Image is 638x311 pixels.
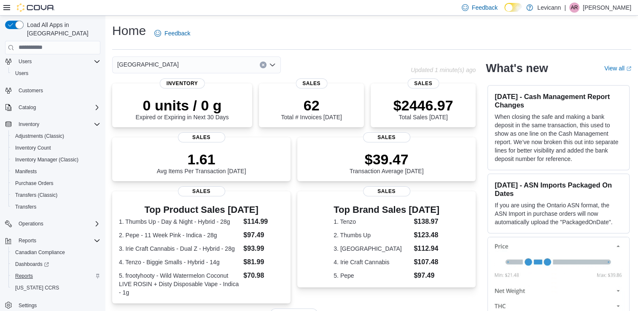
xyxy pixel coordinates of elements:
span: Manifests [12,166,100,177]
span: Sales [296,78,327,88]
button: Users [2,56,104,67]
p: Updated 1 minute(s) ago [411,67,476,73]
dd: $114.99 [243,217,284,227]
p: 62 [281,97,342,114]
p: When closing the safe and making a bank deposit in the same transaction, this used to show as one... [495,113,622,163]
a: Dashboards [12,259,52,269]
a: Purchase Orders [12,178,57,188]
span: Purchase Orders [12,178,100,188]
a: Inventory Count [12,143,54,153]
dd: $112.94 [414,244,439,254]
span: Feedback [472,3,498,12]
span: Reports [19,237,36,244]
span: [US_STATE] CCRS [15,284,59,291]
span: Washington CCRS [12,283,100,293]
span: Catalog [15,102,100,113]
h3: Top Product Sales [DATE] [119,205,284,215]
button: Inventory [2,118,104,130]
span: Transfers (Classic) [12,190,100,200]
span: Settings [15,300,100,310]
span: AR [571,3,578,13]
p: If you are using the Ontario ASN format, the ASN Import in purchase orders will now automatically... [495,201,622,226]
button: Settings [2,299,104,311]
span: Inventory Count [15,145,51,151]
dd: $138.97 [414,217,439,227]
button: Inventory [15,119,43,129]
button: Catalog [15,102,39,113]
a: Inventory Manager (Classic) [12,155,82,165]
button: Purchase Orders [8,177,104,189]
a: Transfers (Classic) [12,190,61,200]
div: Avg Items Per Transaction [DATE] [157,151,246,174]
div: Total Sales [DATE] [393,97,453,121]
a: Users [12,68,32,78]
a: Manifests [12,166,40,177]
span: Users [19,58,32,65]
button: Users [8,67,104,79]
button: Canadian Compliance [8,247,104,258]
button: Customers [2,84,104,97]
button: Reports [15,236,40,246]
a: Reports [12,271,36,281]
dd: $93.99 [243,244,284,254]
svg: External link [626,66,631,71]
span: Adjustments (Classic) [12,131,100,141]
p: [PERSON_NAME] [583,3,631,13]
span: Inventory [19,121,39,128]
p: $39.47 [350,151,424,168]
span: Users [15,56,100,67]
button: Transfers (Classic) [8,189,104,201]
p: 1.61 [157,151,246,168]
h3: [DATE] - Cash Management Report Changes [495,92,622,109]
span: Dashboards [15,261,49,268]
span: Customers [19,87,43,94]
span: Transfers [12,202,100,212]
a: Settings [15,300,40,311]
span: Inventory Manager (Classic) [15,156,78,163]
button: Inventory Manager (Classic) [8,154,104,166]
span: Settings [19,302,37,309]
p: 0 units / 0 g [136,97,229,114]
p: Levicann [537,3,561,13]
button: Adjustments (Classic) [8,130,104,142]
button: Inventory Count [8,142,104,154]
h1: Home [112,22,146,39]
span: Inventory Manager (Classic) [12,155,100,165]
a: Adjustments (Classic) [12,131,67,141]
dt: 5. frootyhooty - Wild Watermelon Coconut LIVE ROSIN + Disty Disposable Vape - Indica - 1g [119,271,240,297]
span: Sales [178,186,225,196]
dt: 2. Pepe - 11 Week Pink - Indica - 28g [119,231,240,239]
span: Inventory Count [12,143,100,153]
button: Manifests [8,166,104,177]
span: Reports [12,271,100,281]
div: Adam Rouselle [569,3,579,13]
span: Transfers (Classic) [15,192,57,198]
button: Reports [2,235,104,247]
button: [US_STATE] CCRS [8,282,104,294]
a: Dashboards [8,258,104,270]
a: Canadian Compliance [12,247,68,257]
span: Load All Apps in [GEOGRAPHIC_DATA] [24,21,100,38]
dd: $70.98 [243,271,284,281]
dd: $97.49 [243,230,284,240]
button: Operations [2,218,104,230]
h3: Top Brand Sales [DATE] [334,205,439,215]
span: Manifests [15,168,37,175]
dd: $123.48 [414,230,439,240]
span: Inventory [160,78,205,88]
div: Transaction Average [DATE] [350,151,424,174]
h2: What's new [486,62,548,75]
span: Users [12,68,100,78]
span: Sales [178,132,225,142]
span: [GEOGRAPHIC_DATA] [117,59,179,70]
dt: 3. [GEOGRAPHIC_DATA] [334,244,410,253]
span: Sales [363,186,410,196]
span: Reports [15,273,33,279]
input: Dark Mode [504,3,522,12]
span: Transfers [15,204,36,210]
a: [US_STATE] CCRS [12,283,62,293]
span: Operations [15,219,100,229]
button: Reports [8,270,104,282]
span: Dashboards [12,259,100,269]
